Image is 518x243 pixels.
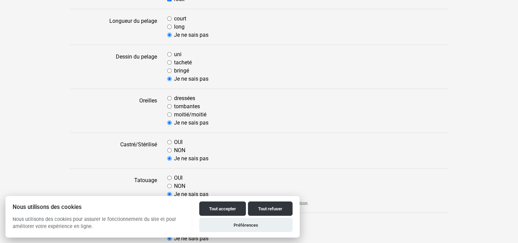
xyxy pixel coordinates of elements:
[167,120,172,125] input: Je ne sais pas
[65,174,162,207] label: Tatouage
[174,102,200,111] label: tombantes
[167,25,172,29] input: long
[174,174,183,182] label: OUI
[167,140,172,144] input: OUI
[174,75,208,83] label: Je ne sais pas
[167,200,448,207] small: Le tatouage peut se trouver dans l'oreille ou à l'intérieur de la cuisse.
[174,50,182,59] label: uni
[174,119,208,127] label: Je ne sais pas
[167,16,172,21] input: court
[174,146,185,155] label: NON
[167,77,172,81] input: Je ne sais pas
[167,33,172,37] input: Je ne sais pas
[199,218,293,232] button: Préférences
[174,190,208,198] label: Je ne sais pas
[167,148,172,152] input: NON
[174,111,206,119] label: moitié/moitié
[167,60,172,65] input: tacheté
[65,138,162,163] label: Castré/Stérilisé
[5,204,192,210] h2: Nous utilisons des cookies
[199,201,246,216] button: Tout accepter
[174,67,189,75] label: bringé
[248,201,293,216] button: Tout refuser
[174,182,185,190] label: NON
[167,192,172,196] input: Je ne sais pas
[174,15,186,23] label: court
[174,23,185,31] label: long
[167,96,172,100] input: dressées
[65,50,162,83] label: Dessin du pelage
[167,112,172,117] input: moitié/moitié
[174,138,183,146] label: OUI
[167,236,172,241] input: Je ne sais pas
[65,94,162,127] label: Oreilles
[174,234,208,243] label: Je ne sais pas
[167,104,172,109] input: tombantes
[167,176,172,180] input: OUI
[65,15,162,39] label: Longueur du pelage
[5,216,192,236] p: Nous utilisons des cookies pour assurer le fonctionnement du site et pour améliorer votre expérie...
[174,155,208,163] label: Je ne sais pas
[167,68,172,73] input: bringé
[167,156,172,161] input: Je ne sais pas
[174,59,192,67] label: tacheté
[174,31,208,39] label: Je ne sais pas
[174,94,195,102] label: dressées
[167,52,172,56] input: uni
[167,184,172,188] input: NON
